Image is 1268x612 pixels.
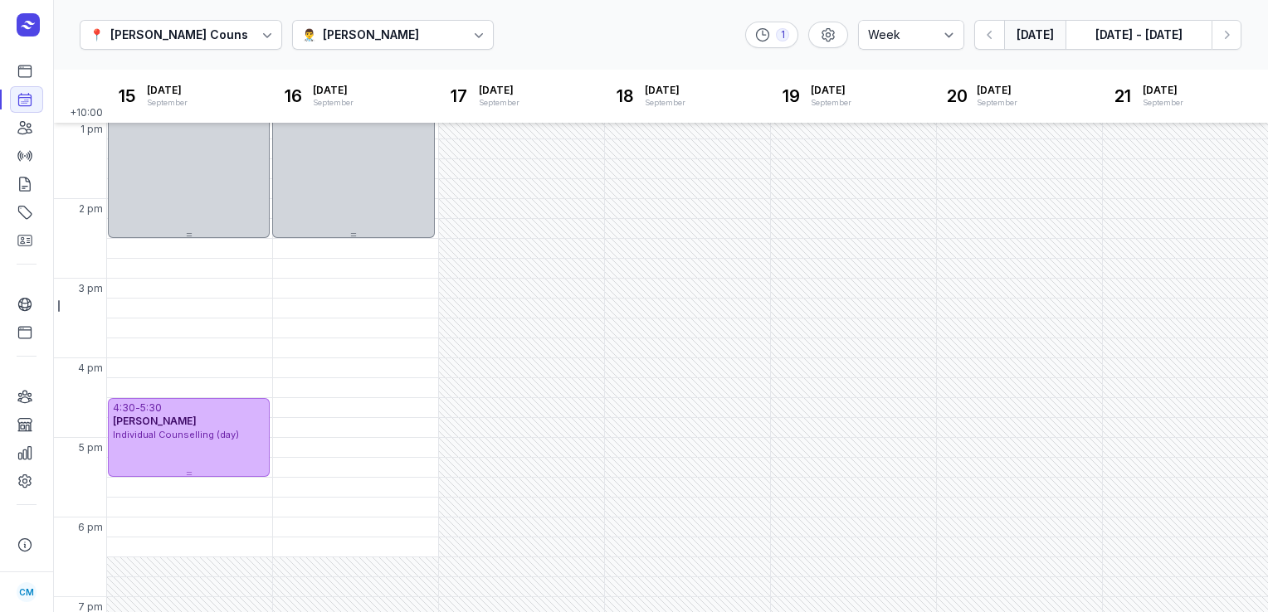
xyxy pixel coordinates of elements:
div: [PERSON_NAME] Counselling [110,25,280,45]
span: [DATE] [645,84,685,97]
span: [DATE] [977,84,1017,97]
div: [PERSON_NAME] [323,25,419,45]
div: 20 [944,83,970,109]
span: Individual Counselling (day) [113,429,239,440]
div: 📍 [90,25,104,45]
div: September [811,97,851,109]
div: 18 [612,83,638,109]
div: 👨‍⚕️ [302,25,316,45]
span: [DATE] [147,84,188,97]
button: [DATE] - [DATE] [1066,20,1212,50]
span: +10:00 [70,106,106,123]
div: September [313,97,354,109]
div: September [479,97,519,109]
div: September [977,97,1017,109]
button: [DATE] [1004,20,1066,50]
span: [DATE] [313,84,354,97]
div: 17 [446,83,472,109]
span: CM [19,582,34,602]
span: 4 pm [78,362,103,375]
div: September [645,97,685,109]
div: - [135,401,140,415]
div: 1 [776,28,789,41]
span: 2 pm [79,202,103,216]
div: 4:30 [113,401,135,415]
span: 6 pm [78,521,103,534]
span: 5 pm [79,441,103,454]
div: 15 [114,83,140,109]
span: 1 pm [80,123,103,136]
div: 19 [778,83,804,109]
span: [DATE] [479,84,519,97]
span: [DATE] [811,84,851,97]
span: 3 pm [78,282,103,295]
span: [DATE] [1143,84,1183,97]
div: September [1143,97,1183,109]
div: 16 [280,83,306,109]
div: September [147,97,188,109]
div: 21 [1109,83,1136,109]
span: [PERSON_NAME] [113,415,197,427]
div: 5:30 [140,401,162,415]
